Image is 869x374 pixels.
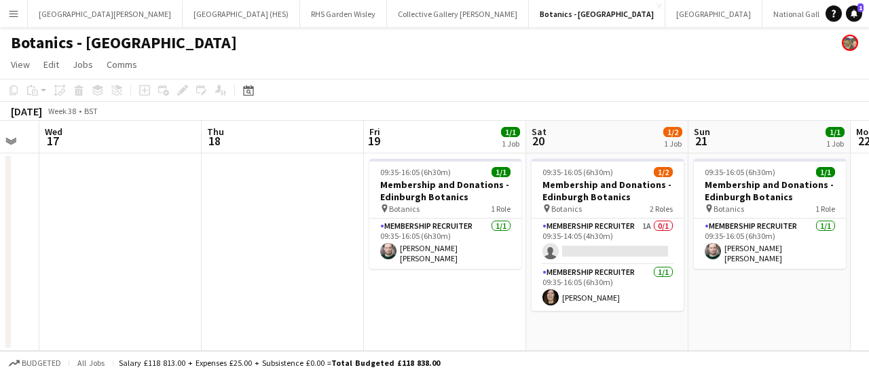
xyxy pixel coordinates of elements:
[694,179,846,203] h3: Membership and Donations - Edinburgh Botanics
[826,127,845,137] span: 1/1
[826,138,844,149] div: 1 Job
[119,358,440,368] div: Salary £118 813.00 + Expenses £25.00 + Subsistence £0.00 =
[22,358,61,368] span: Budgeted
[714,204,744,214] span: Botanics
[367,133,380,149] span: 19
[551,204,582,214] span: Botanics
[5,56,35,73] a: View
[654,167,673,177] span: 1/2
[101,56,143,73] a: Comms
[532,265,684,311] app-card-role: Membership Recruiter1/109:35-16:05 (6h30m)[PERSON_NAME]
[816,167,835,177] span: 1/1
[107,58,137,71] span: Comms
[205,133,224,149] span: 18
[694,219,846,269] app-card-role: Membership Recruiter1/109:35-16:05 (6h30m)[PERSON_NAME] [PERSON_NAME]
[664,138,682,149] div: 1 Job
[846,5,862,22] a: 1
[502,138,519,149] div: 1 Job
[389,204,420,214] span: Botanics
[11,33,237,53] h1: Botanics - [GEOGRAPHIC_DATA]
[857,3,864,12] span: 1
[11,105,42,118] div: [DATE]
[532,219,684,265] app-card-role: Membership Recruiter1A0/109:35-14:05 (4h30m)
[369,179,521,203] h3: Membership and Donations - Edinburgh Botanics
[692,133,710,149] span: 21
[762,1,859,27] button: National Gallery (NG)
[650,204,673,214] span: 2 Roles
[532,126,547,138] span: Sat
[43,133,62,149] span: 17
[532,179,684,203] h3: Membership and Donations - Edinburgh Botanics
[45,126,62,138] span: Wed
[43,58,59,71] span: Edit
[67,56,98,73] a: Jobs
[84,106,98,116] div: BST
[369,126,380,138] span: Fri
[38,56,64,73] a: Edit
[501,127,520,137] span: 1/1
[75,358,107,368] span: All jobs
[530,133,547,149] span: 20
[183,1,300,27] button: [GEOGRAPHIC_DATA] (HES)
[532,159,684,311] app-job-card: 09:35-16:05 (6h30m)1/2Membership and Donations - Edinburgh Botanics Botanics2 RolesMembership Rec...
[694,126,710,138] span: Sun
[705,167,775,177] span: 09:35-16:05 (6h30m)
[815,204,835,214] span: 1 Role
[7,356,63,371] button: Budgeted
[665,1,762,27] button: [GEOGRAPHIC_DATA]
[207,126,224,138] span: Thu
[492,167,511,177] span: 1/1
[387,1,529,27] button: Collective Gallery [PERSON_NAME]
[73,58,93,71] span: Jobs
[663,127,682,137] span: 1/2
[369,159,521,269] app-job-card: 09:35-16:05 (6h30m)1/1Membership and Donations - Edinburgh Botanics Botanics1 RoleMembership Recr...
[542,167,613,177] span: 09:35-16:05 (6h30m)
[529,1,665,27] button: Botanics - [GEOGRAPHIC_DATA]
[45,106,79,116] span: Week 38
[331,358,440,368] span: Total Budgeted £118 838.00
[28,1,183,27] button: [GEOGRAPHIC_DATA][PERSON_NAME]
[842,35,858,51] app-user-avatar: Alyce Paton
[694,159,846,269] app-job-card: 09:35-16:05 (6h30m)1/1Membership and Donations - Edinburgh Botanics Botanics1 RoleMembership Recr...
[491,204,511,214] span: 1 Role
[300,1,387,27] button: RHS Garden Wisley
[380,167,451,177] span: 09:35-16:05 (6h30m)
[11,58,30,71] span: View
[369,219,521,269] app-card-role: Membership Recruiter1/109:35-16:05 (6h30m)[PERSON_NAME] [PERSON_NAME]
